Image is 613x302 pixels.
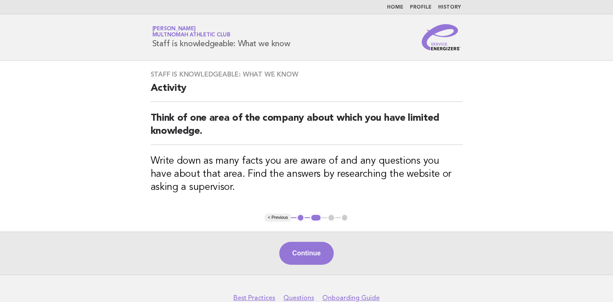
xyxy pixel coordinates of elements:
[387,5,403,10] a: Home
[322,294,380,302] a: Onboarding Guide
[283,294,314,302] a: Questions
[151,155,463,194] h3: Write down as many facts you are aware of and any questions you have about that area. Find the an...
[422,24,461,50] img: Service Energizers
[151,70,463,79] h3: Staff is knowledgeable: What we know
[151,82,463,102] h2: Activity
[438,5,461,10] a: History
[279,242,334,265] button: Continue
[410,5,432,10] a: Profile
[296,214,305,222] button: 1
[265,214,291,222] button: < Previous
[152,33,231,38] span: Multnomah Athletic Club
[310,214,322,222] button: 2
[152,27,290,48] h1: Staff is knowledgeable: What we know
[233,294,275,302] a: Best Practices
[152,26,231,38] a: [PERSON_NAME]Multnomah Athletic Club
[151,112,463,145] h2: Think of one area of the company about which you have limited knowledge.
